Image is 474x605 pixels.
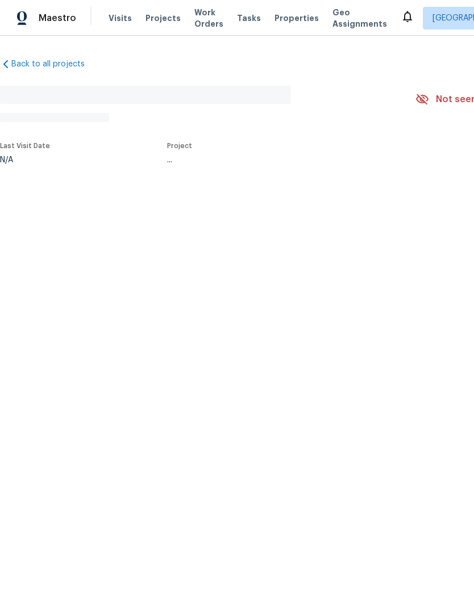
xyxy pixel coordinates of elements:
[167,156,385,164] div: ...
[275,12,319,24] span: Properties
[109,12,132,24] span: Visits
[237,14,261,22] span: Tasks
[167,142,192,149] span: Project
[145,12,181,24] span: Projects
[332,7,387,30] span: Geo Assignments
[194,7,223,30] span: Work Orders
[39,12,76,24] span: Maestro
